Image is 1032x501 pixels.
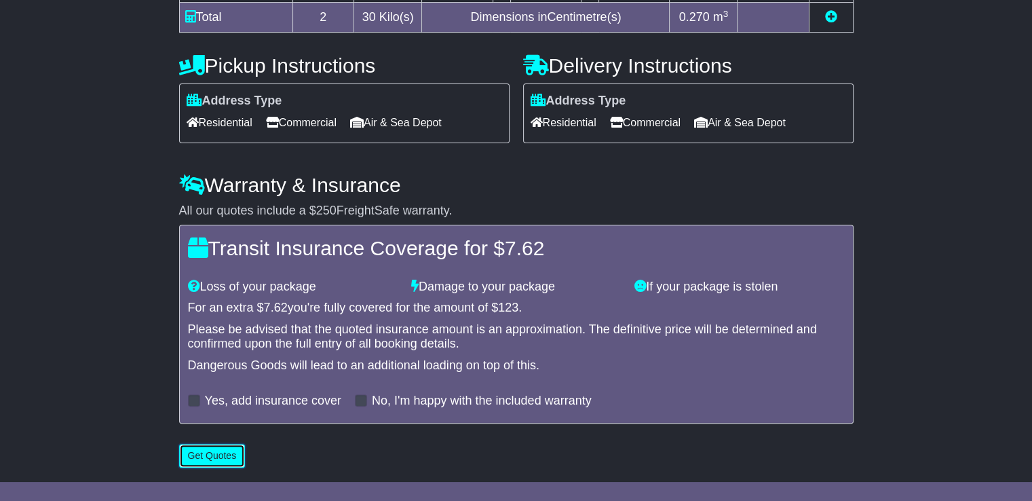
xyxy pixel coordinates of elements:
label: No, I'm happy with the included warranty [372,394,592,409]
span: m [713,10,729,24]
span: 7.62 [264,301,288,314]
td: 2 [292,3,353,33]
div: Dangerous Goods will lead to an additional loading on top of this. [188,358,845,373]
span: Air & Sea Depot [694,112,786,133]
div: Damage to your package [404,280,628,295]
sup: 3 [723,9,729,19]
span: 0.270 [679,10,710,24]
button: Get Quotes [179,444,246,468]
td: Total [179,3,292,33]
label: Yes, add insurance cover [205,394,341,409]
div: Please be advised that the quoted insurance amount is an approximation. The definitive price will... [188,322,845,352]
div: If your package is stolen [628,280,851,295]
label: Address Type [187,94,282,109]
h4: Pickup Instructions [179,54,510,77]
span: 250 [316,204,337,217]
a: Add new item [825,10,837,24]
td: Dimensions in Centimetre(s) [422,3,670,33]
span: Residential [187,112,252,133]
div: Loss of your package [181,280,404,295]
span: 123 [498,301,518,314]
div: For an extra $ you're fully covered for the amount of $ . [188,301,845,316]
span: Commercial [610,112,681,133]
span: Residential [531,112,596,133]
span: Air & Sea Depot [350,112,442,133]
span: Commercial [266,112,337,133]
label: Address Type [531,94,626,109]
div: All our quotes include a $ FreightSafe warranty. [179,204,854,219]
span: 7.62 [505,237,544,259]
td: Kilo(s) [353,3,422,33]
h4: Transit Insurance Coverage for $ [188,237,845,259]
h4: Delivery Instructions [523,54,854,77]
span: 30 [362,10,376,24]
h4: Warranty & Insurance [179,174,854,196]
